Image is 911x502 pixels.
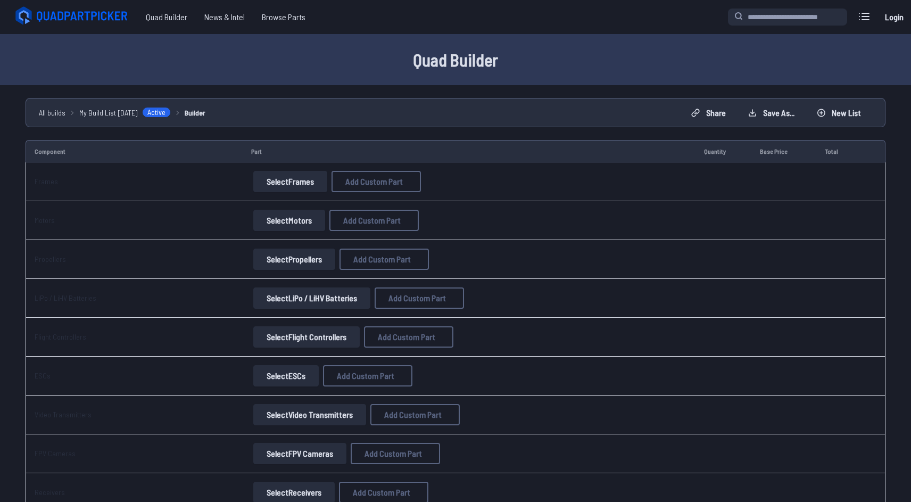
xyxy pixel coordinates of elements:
span: Add Custom Part [378,333,435,341]
h1: Quad Builder [115,47,796,72]
button: SelectFPV Cameras [253,443,346,464]
a: All builds [39,107,65,118]
span: Active [142,107,171,118]
button: Add Custom Part [364,326,453,348]
span: Add Custom Part [337,372,394,380]
button: Add Custom Part [332,171,421,192]
a: SelectPropellers [251,249,337,270]
button: SelectMotors [253,210,325,231]
a: Builder [185,107,205,118]
button: Share [682,104,735,121]
a: Video Transmitters [35,410,92,419]
button: SelectLiPo / LiHV Batteries [253,287,370,309]
button: Add Custom Part [339,249,429,270]
button: Add Custom Part [351,443,440,464]
a: Propellers [35,254,66,264]
button: Add Custom Part [375,287,464,309]
a: SelectFPV Cameras [251,443,349,464]
a: Login [881,6,907,28]
a: Browse Parts [253,6,314,28]
td: Component [26,140,243,162]
span: My Build List [DATE] [79,107,138,118]
span: Add Custom Part [353,255,411,264]
button: Add Custom Part [323,365,412,386]
a: FPV Cameras [35,449,76,458]
span: Add Custom Part [388,294,446,302]
button: New List [808,104,870,121]
a: SelectFrames [251,171,329,192]
button: SelectFlight Controllers [253,326,360,348]
button: SelectFrames [253,171,327,192]
a: Quad Builder [137,6,196,28]
a: Frames [35,177,58,186]
span: Add Custom Part [365,449,422,458]
a: My Build List [DATE]Active [79,107,171,118]
span: Add Custom Part [384,410,442,419]
td: Part [243,140,695,162]
a: SelectFlight Controllers [251,326,362,348]
a: Flight Controllers [35,332,86,341]
td: Quantity [695,140,752,162]
button: SelectVideo Transmitters [253,404,366,425]
span: Add Custom Part [353,488,410,497]
button: Add Custom Part [329,210,419,231]
button: SelectPropellers [253,249,335,270]
td: Total [816,140,860,162]
button: Add Custom Part [370,404,460,425]
a: SelectVideo Transmitters [251,404,368,425]
a: Receivers [35,488,65,497]
a: Motors [35,216,55,225]
a: ESCs [35,371,51,380]
button: SelectESCs [253,365,319,386]
a: SelectMotors [251,210,327,231]
span: Add Custom Part [345,177,403,186]
a: SelectLiPo / LiHV Batteries [251,287,372,309]
a: LiPo / LiHV Batteries [35,293,96,302]
button: Save as... [739,104,804,121]
a: News & Intel [196,6,253,28]
a: SelectESCs [251,365,321,386]
span: Add Custom Part [343,216,401,225]
td: Base Price [751,140,816,162]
